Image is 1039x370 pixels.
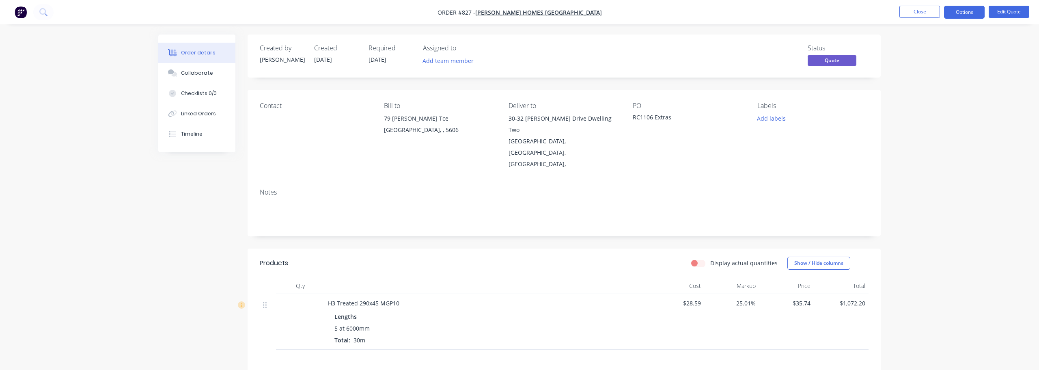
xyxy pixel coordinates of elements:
[158,43,235,63] button: Order details
[817,299,865,307] span: $1,072.20
[759,278,814,294] div: Price
[509,113,620,170] div: 30-32 [PERSON_NAME] Drive Dwelling Two[GEOGRAPHIC_DATA], [GEOGRAPHIC_DATA], [GEOGRAPHIC_DATA],
[181,49,216,56] div: Order details
[509,102,620,110] div: Deliver to
[158,63,235,83] button: Collaborate
[260,188,869,196] div: Notes
[260,258,288,268] div: Products
[762,299,811,307] span: $35.74
[633,113,734,124] div: RC1106 Extras
[653,299,701,307] span: $28.59
[509,113,620,136] div: 30-32 [PERSON_NAME] Drive Dwelling Two
[314,44,359,52] div: Created
[314,56,332,63] span: [DATE]
[418,55,478,66] button: Add team member
[423,55,478,66] button: Add team member
[158,83,235,104] button: Checklists 0/0
[260,44,304,52] div: Created by
[328,299,399,307] span: H3 Treated 290x45 MGP10
[707,299,756,307] span: 25.01%
[15,6,27,18] img: Factory
[260,55,304,64] div: [PERSON_NAME]
[814,278,869,294] div: Total
[181,69,213,77] div: Collaborate
[808,55,856,67] button: Quote
[475,9,602,16] a: [PERSON_NAME] Homes [GEOGRAPHIC_DATA]
[369,56,386,63] span: [DATE]
[181,90,217,97] div: Checklists 0/0
[158,104,235,124] button: Linked Orders
[649,278,704,294] div: Cost
[757,102,869,110] div: Labels
[384,124,495,136] div: [GEOGRAPHIC_DATA], , 5606
[423,44,504,52] div: Assigned to
[787,257,850,270] button: Show / Hide columns
[181,130,203,138] div: Timeline
[384,113,495,124] div: 79 [PERSON_NAME] Tce
[808,55,856,65] span: Quote
[384,113,495,139] div: 79 [PERSON_NAME] Tce[GEOGRAPHIC_DATA], , 5606
[633,102,744,110] div: PO
[369,44,413,52] div: Required
[752,113,790,124] button: Add labels
[334,336,350,344] span: Total:
[944,6,985,19] button: Options
[808,44,869,52] div: Status
[334,312,357,321] span: Lengths
[899,6,940,18] button: Close
[334,324,370,333] span: 5 at 6000mm
[704,278,759,294] div: Markup
[350,336,369,344] span: 30m
[260,102,371,110] div: Contact
[158,124,235,144] button: Timeline
[276,278,325,294] div: Qty
[181,110,216,117] div: Linked Orders
[710,259,778,267] label: Display actual quantities
[438,9,475,16] span: Order #827 -
[509,136,620,170] div: [GEOGRAPHIC_DATA], [GEOGRAPHIC_DATA], [GEOGRAPHIC_DATA],
[384,102,495,110] div: Bill to
[989,6,1029,18] button: Edit Quote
